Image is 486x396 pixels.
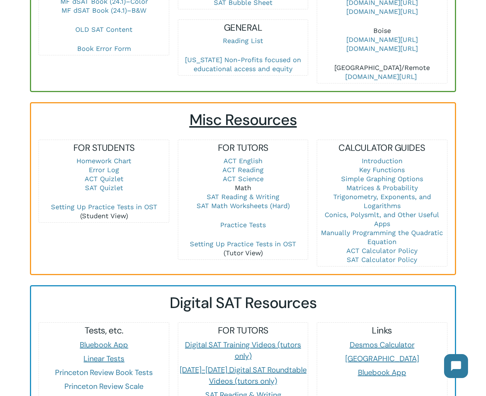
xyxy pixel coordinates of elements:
[346,36,418,43] a: [DOMAIN_NAME][URL]
[39,294,447,312] h2: Digital SAT Resources
[346,184,418,192] a: Matrices & Probability
[317,325,447,336] h5: Links
[346,247,417,255] a: ACT Calculator Policy
[83,354,124,363] a: Linear Tests
[346,7,418,15] a: [DOMAIN_NAME][URL]
[64,381,143,391] a: Princeton Review Scale
[359,166,405,174] a: Key Functions
[235,184,251,192] a: Math
[223,175,264,183] a: ACT Science
[197,202,290,210] a: SAT Math Worksheets (Hard)
[77,45,131,52] a: Book Error Form
[39,325,169,336] h5: Tests, etc.
[223,37,263,45] a: Reading List
[220,221,266,229] a: Practice Tests
[85,184,123,192] a: SAT Quizlet
[317,142,447,154] h5: CALCULATOR GUIDES
[190,240,296,248] a: Setting Up Practice Tests in OST
[207,193,279,201] a: SAT Reading & Writing
[61,6,146,14] a: MF dSAT Book (24.1)–B&W
[178,240,308,258] p: (Tutor View)
[185,340,301,361] a: Digital SAT Training Videos (tutors only)
[189,110,297,130] span: Misc Resources
[362,157,403,165] a: Introduction
[224,157,262,165] a: ACT English
[345,73,417,80] a: [DOMAIN_NAME][URL]
[341,175,423,183] a: Simple Graphing Options
[437,347,476,386] iframe: Chatbot
[358,368,406,377] a: Bluebook App
[317,63,447,81] p: [GEOGRAPHIC_DATA]/Remote
[39,202,169,220] p: (Student View)
[39,142,169,154] h5: FOR STUDENTS
[325,211,439,228] a: Conics, Polysmlt, and Other Useful Apps
[75,25,133,33] a: OLD SAT Content
[222,166,264,174] a: ACT Reading
[76,157,131,165] a: Homework Chart
[347,256,417,264] a: SAT Calculator Policy
[85,175,124,183] a: ACT Quizlet
[345,354,419,363] a: [GEOGRAPHIC_DATA]
[185,56,301,73] a: [US_STATE] Non-Profits focused on educational access and equity
[350,340,414,350] a: Desmos Calculator
[180,365,307,386] a: [DATE]-[DATE] Digital SAT Roundtable Videos (tutors only)
[321,229,443,246] a: Manually Programming the Quadratic Equation
[89,166,119,174] a: Error Log
[317,26,447,63] p: Boise
[51,203,157,211] a: Setting Up Practice Tests in OST
[178,325,308,336] h5: FOR TUTORS
[333,193,431,210] a: Trigonometry, Exponents, and Logarithms
[80,340,128,350] a: Bluebook App
[178,142,308,154] h5: FOR TUTORS
[55,368,153,377] a: Princeton Review Book Tests
[346,45,418,52] a: [DOMAIN_NAME][URL]
[178,22,308,34] h5: GENERAL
